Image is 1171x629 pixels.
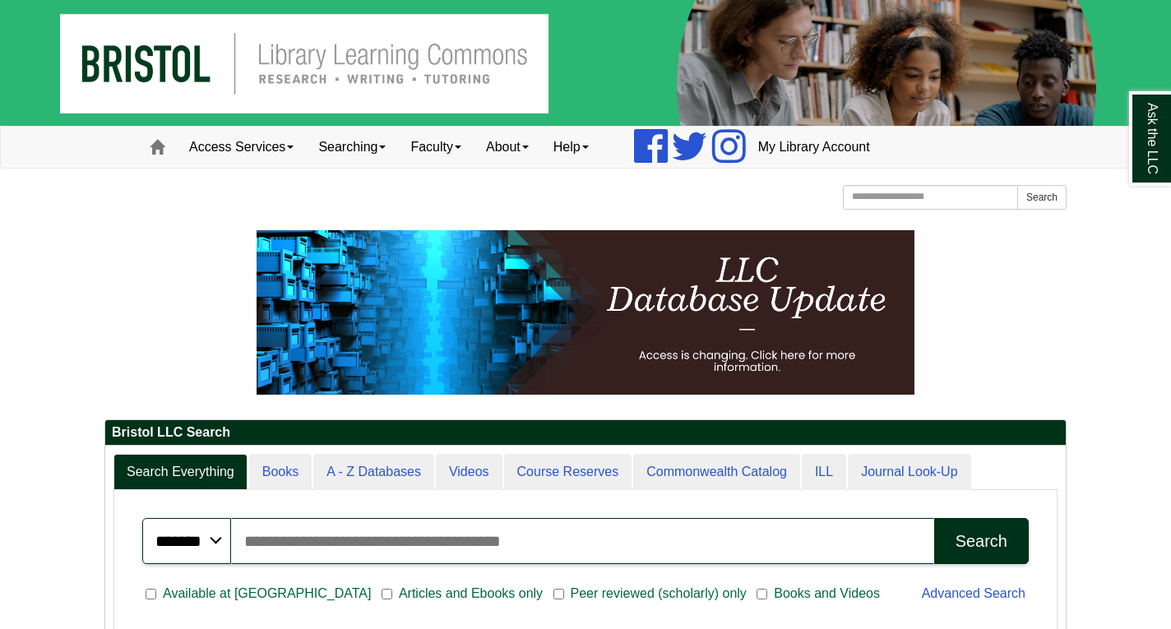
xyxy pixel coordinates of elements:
a: Commonwealth Catalog [633,454,800,491]
a: My Library Account [746,127,882,168]
a: Books [249,454,312,491]
div: Search [956,532,1007,551]
a: Searching [306,127,398,168]
a: Advanced Search [922,586,1025,600]
input: Books and Videos [757,587,767,602]
h2: Bristol LLC Search [105,420,1066,446]
button: Search [1017,185,1067,210]
input: Available at [GEOGRAPHIC_DATA] [146,587,156,602]
a: ILL [802,454,846,491]
span: Available at [GEOGRAPHIC_DATA] [156,584,377,604]
span: Peer reviewed (scholarly) only [564,584,753,604]
a: A - Z Databases [313,454,434,491]
a: Journal Look-Up [848,454,970,491]
span: Articles and Ebooks only [392,584,549,604]
a: Search Everything [113,454,248,491]
a: Course Reserves [504,454,632,491]
button: Search [934,518,1029,564]
input: Articles and Ebooks only [382,587,392,602]
a: Faculty [398,127,474,168]
a: Videos [436,454,502,491]
a: Help [541,127,601,168]
input: Peer reviewed (scholarly) only [553,587,564,602]
img: HTML tutorial [257,230,914,395]
a: About [474,127,541,168]
a: Access Services [177,127,306,168]
span: Books and Videos [767,584,886,604]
